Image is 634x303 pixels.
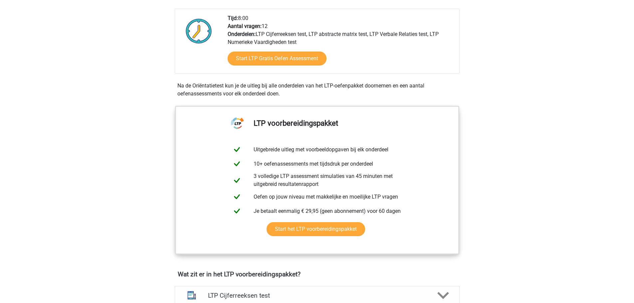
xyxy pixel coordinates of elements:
[175,82,460,98] div: Na de Oriëntatietest kun je de uitleg bij alle onderdelen van het LTP-oefenpakket doornemen en ee...
[228,23,262,29] b: Aantal vragen:
[228,31,256,37] b: Onderdelen:
[208,292,426,299] h4: LTP Cijferreeksen test
[178,270,457,278] h4: Wat zit er in het LTP voorbereidingspakket?
[267,222,365,236] a: Start het LTP voorbereidingspakket
[228,52,326,66] a: Start LTP Gratis Oefen Assessment
[182,14,216,48] img: Klok
[228,15,238,21] b: Tijd:
[223,14,459,74] div: 8:00 12 LTP Cijferreeksen test, LTP abstracte matrix test, LTP Verbale Relaties test, LTP Numerie...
